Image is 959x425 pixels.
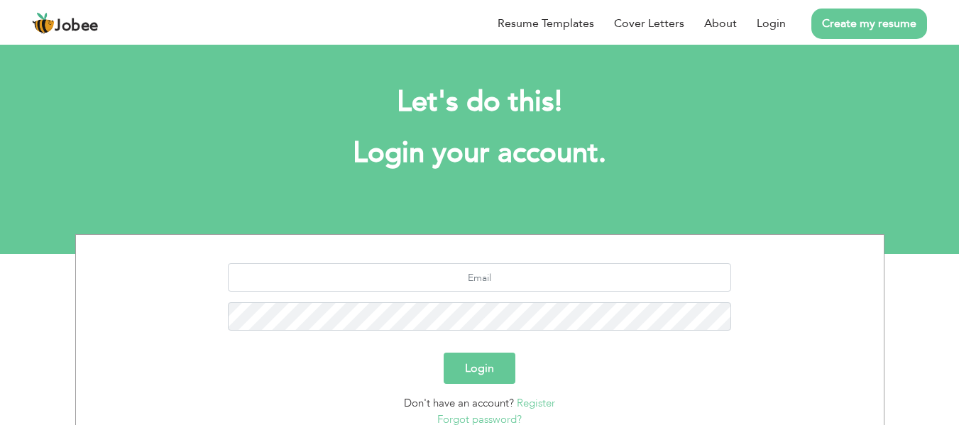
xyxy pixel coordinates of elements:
[444,353,515,384] button: Login
[97,135,863,172] h1: Login your account.
[757,15,786,32] a: Login
[517,396,555,410] a: Register
[97,84,863,121] h2: Let's do this!
[228,263,731,292] input: Email
[811,9,927,39] a: Create my resume
[32,12,99,35] a: Jobee
[704,15,737,32] a: About
[614,15,684,32] a: Cover Letters
[55,18,99,34] span: Jobee
[32,12,55,35] img: jobee.io
[498,15,594,32] a: Resume Templates
[404,396,514,410] span: Don't have an account?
